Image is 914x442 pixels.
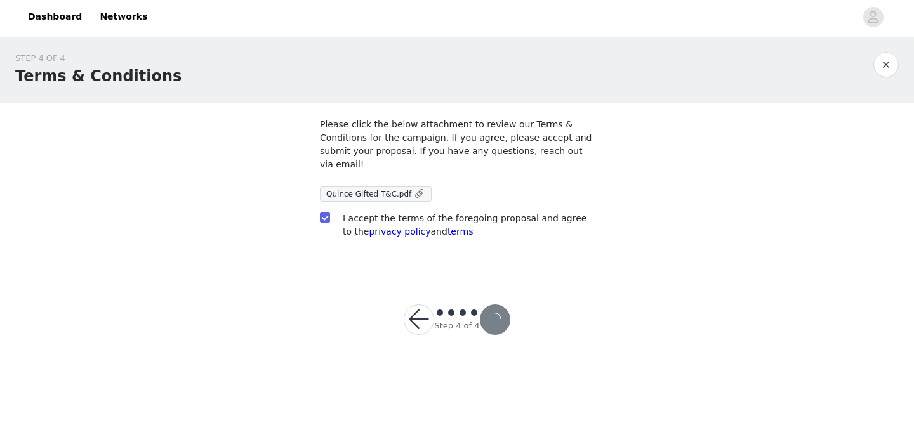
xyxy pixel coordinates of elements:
[15,65,182,88] h1: Terms & Conditions
[369,226,430,237] a: privacy policy
[320,118,594,171] p: Please click the below attachment to review our Terms & Conditions for the campaign. If you agree...
[92,3,155,31] a: Networks
[15,52,182,65] div: STEP 4 OF 4
[434,320,479,332] div: Step 4 of 4
[20,3,89,31] a: Dashboard
[326,190,411,198] span: Quince Gifted T&C.pdf
[321,187,430,200] a: Quince Gifted T&C.pdf
[867,7,879,27] div: avatar
[447,226,474,237] a: terms
[343,213,586,237] span: I accept the terms of the foregoing proposal and agree to the and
